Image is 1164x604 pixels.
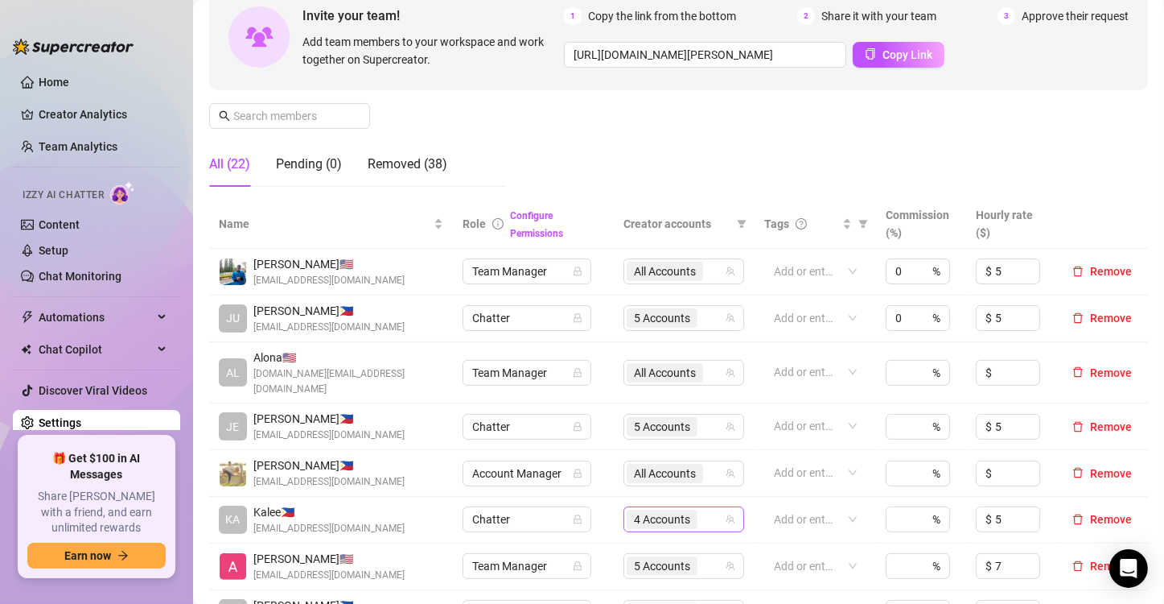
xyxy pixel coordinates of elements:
[226,309,240,327] span: JU
[368,155,447,174] div: Removed (38)
[627,262,703,281] span: All Accounts
[472,507,582,532] span: Chatter
[1090,513,1132,526] span: Remove
[627,464,703,483] span: All Accounts
[623,215,730,233] span: Creator accounts
[39,101,167,127] a: Creator Analytics
[1072,421,1084,432] span: delete
[27,489,166,536] span: Share [PERSON_NAME] with a friend, and earn unlimited rewards
[855,212,871,236] span: filter
[634,263,696,280] span: All Accounts
[1066,510,1138,529] button: Remove
[634,465,696,482] span: All Accounts
[627,363,703,383] span: All Accounts
[39,244,68,257] a: Setup
[1066,464,1138,483] button: Remove
[573,267,582,276] span: lock
[1090,467,1132,480] span: Remove
[634,557,690,575] span: 5 Accounts
[627,308,697,328] span: 5 Accounts
[492,218,504,230] span: info-circle
[253,474,405,490] span: [EMAIL_ADDRESS][DOMAIN_NAME]
[726,422,735,432] span: team
[13,39,134,55] img: logo-BBDzfeDw.svg
[253,410,405,428] span: [PERSON_NAME] 🇵🇭
[634,511,690,528] span: 4 Accounts
[821,7,936,25] span: Share it with your team
[302,33,557,68] span: Add team members to your workspace and work together on Supercreator.
[39,416,81,429] a: Settings
[253,320,405,335] span: [EMAIL_ADDRESS][DOMAIN_NAME]
[573,313,582,323] span: lock
[226,364,240,382] span: AL
[253,428,405,443] span: [EMAIL_ADDRESS][DOMAIN_NAME]
[726,267,735,276] span: team
[220,259,246,285] img: Emad Ataei
[39,140,117,153] a: Team Analytics
[1072,312,1084,324] span: delete
[726,368,735,378] span: team
[588,7,736,25] span: Copy the link from the bottom
[573,422,582,432] span: lock
[627,417,697,436] span: 5 Accounts
[117,550,129,561] span: arrow-right
[226,511,241,528] span: KA
[253,255,405,273] span: [PERSON_NAME] 🇺🇸
[219,215,430,233] span: Name
[634,418,690,436] span: 5 Accounts
[876,200,966,249] th: Commission (%)
[253,366,443,397] span: [DOMAIN_NAME][EMAIL_ADDRESS][DOMAIN_NAME]
[39,270,121,283] a: Chat Monitoring
[1072,266,1084,277] span: delete
[39,76,69,89] a: Home
[966,200,1056,249] th: Hourly rate ($)
[796,218,807,230] span: question-circle
[510,210,563,239] a: Configure Permissions
[573,368,582,378] span: lock
[764,215,789,233] span: Tags
[110,181,135,205] img: AI Chatter
[1090,420,1132,433] span: Remove
[64,549,111,562] span: Earn now
[726,515,735,524] span: team
[472,306,582,330] span: Chatter
[233,107,348,125] input: Search members
[253,503,405,521] span: Kalee 🇵🇭
[726,469,735,478] span: team
[39,337,153,362] span: Chat Copilot
[573,515,582,524] span: lock
[1066,417,1138,436] button: Remove
[737,219,747,229] span: filter
[1022,7,1129,25] span: Approve their request
[253,302,405,320] span: [PERSON_NAME] 🇵🇭
[564,7,582,25] span: 1
[1090,312,1132,325] span: Remove
[302,6,564,26] span: Invite your team!
[1066,556,1138,576] button: Remove
[627,510,697,529] span: 4 Accounts
[220,553,246,580] img: Alexicon Ortiaga
[27,451,166,482] span: 🎁 Get $100 in AI Messages
[1109,549,1148,588] div: Open Intercom Messenger
[39,304,153,330] span: Automations
[253,457,405,474] span: [PERSON_NAME] 🇵🇭
[734,212,750,236] span: filter
[865,48,876,60] span: copy
[726,313,735,323] span: team
[858,219,868,229] span: filter
[253,568,405,583] span: [EMAIL_ADDRESS][DOMAIN_NAME]
[1066,308,1138,328] button: Remove
[23,188,104,203] span: Izzy AI Chatter
[1072,514,1084,525] span: delete
[573,469,582,478] span: lock
[1066,363,1138,383] button: Remove
[634,364,696,382] span: All Accounts
[39,384,147,397] a: Discover Viral Videos
[463,217,486,230] span: Role
[627,556,697,576] span: 5 Accounts
[276,155,342,174] div: Pending (0)
[253,273,405,288] span: [EMAIL_ADDRESS][DOMAIN_NAME]
[573,561,582,571] span: lock
[472,415,582,439] span: Chatter
[253,550,405,568] span: [PERSON_NAME] 🇺🇸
